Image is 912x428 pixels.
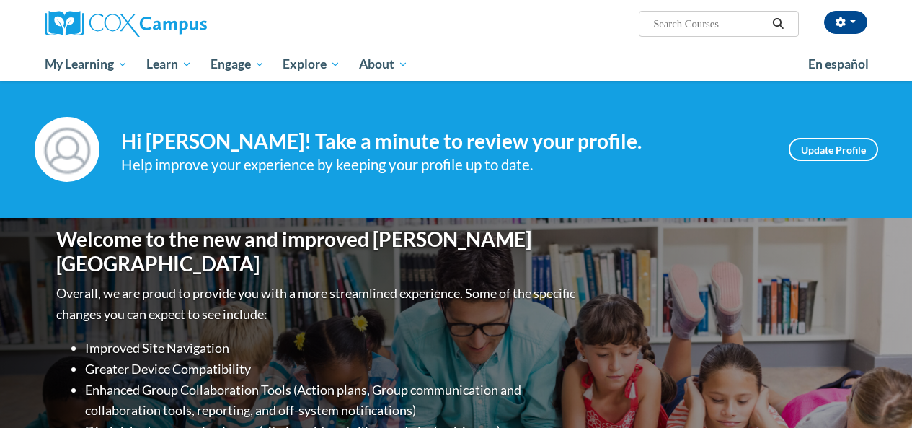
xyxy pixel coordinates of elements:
a: Learn [137,48,201,81]
input: Search Courses [652,15,767,32]
a: Engage [201,48,274,81]
iframe: Button to launch messaging window [854,370,900,416]
a: Explore [273,48,350,81]
button: Search [767,15,789,32]
a: About [350,48,417,81]
li: Improved Site Navigation [85,338,579,359]
span: Explore [283,56,340,73]
img: Cox Campus [45,11,207,37]
a: My Learning [36,48,138,81]
button: Account Settings [824,11,867,34]
p: Overall, we are proud to provide you with a more streamlined experience. Some of the specific cha... [56,283,579,325]
h4: Hi [PERSON_NAME]! Take a minute to review your profile. [121,129,767,154]
a: En español [799,49,878,79]
a: Update Profile [789,138,878,161]
span: Learn [146,56,192,73]
li: Greater Device Compatibility [85,359,579,380]
img: Profile Image [35,117,99,182]
span: En español [808,56,869,71]
div: Main menu [35,48,878,81]
a: Cox Campus [45,11,305,37]
h1: Welcome to the new and improved [PERSON_NAME][GEOGRAPHIC_DATA] [56,227,579,276]
div: Help improve your experience by keeping your profile up to date. [121,153,767,177]
span: My Learning [45,56,128,73]
li: Enhanced Group Collaboration Tools (Action plans, Group communication and collaboration tools, re... [85,380,579,422]
span: Engage [211,56,265,73]
span: About [359,56,408,73]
